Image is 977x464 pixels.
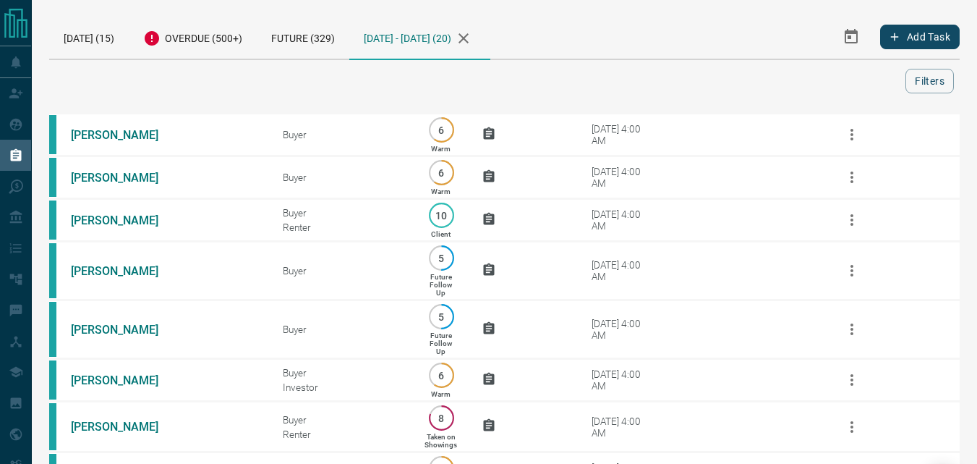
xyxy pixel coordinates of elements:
a: [PERSON_NAME] [71,323,179,337]
p: Future Follow Up [430,332,452,355]
button: Add Task [880,25,960,49]
div: [DATE] 4:00 AM [592,416,653,439]
p: 5 [436,311,447,322]
div: Buyer [283,129,401,140]
div: condos.ca [49,302,56,357]
p: 10 [436,210,447,221]
p: Warm [431,145,451,153]
div: [DATE] 4:00 AM [592,208,653,232]
a: [PERSON_NAME] [71,171,179,185]
div: [DATE] 4:00 AM [592,123,653,146]
div: Renter [283,222,401,233]
div: [DATE] 4:00 AM [592,318,653,341]
div: Buyer [283,324,401,335]
div: Investor [283,381,401,393]
div: Overdue (500+) [129,14,257,59]
a: [PERSON_NAME] [71,214,179,227]
a: [PERSON_NAME] [71,420,179,434]
button: Filters [905,69,954,93]
div: condos.ca [49,403,56,450]
div: Future (329) [257,14,349,59]
div: [DATE] 4:00 AM [592,259,653,282]
div: [DATE] - [DATE] (20) [349,14,490,60]
div: [DATE] 4:00 AM [592,368,653,392]
div: Buyer [283,172,401,183]
p: 6 [436,370,447,381]
p: Taken on Showings [424,433,457,449]
div: [DATE] 4:00 AM [592,166,653,189]
p: 5 [436,253,447,263]
p: 6 [436,125,447,135]
div: condos.ca [49,115,56,154]
a: [PERSON_NAME] [71,128,179,142]
div: [DATE] (15) [49,14,129,59]
p: Client [431,230,451,238]
a: [PERSON_NAME] [71,264,179,278]
p: Warm [431,187,451,195]
div: condos.ca [49,360,56,400]
p: Warm [431,390,451,398]
button: Select Date Range [834,20,869,54]
a: [PERSON_NAME] [71,374,179,387]
div: condos.ca [49,243,56,298]
p: 6 [436,167,447,178]
div: Buyer [283,367,401,379]
div: Renter [283,429,401,440]
div: Buyer [283,207,401,219]
p: 8 [436,413,447,423]
div: condos.ca [49,201,56,240]
div: Buyer [283,265,401,277]
div: condos.ca [49,158,56,197]
div: Buyer [283,414,401,426]
p: Future Follow Up [430,273,452,297]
